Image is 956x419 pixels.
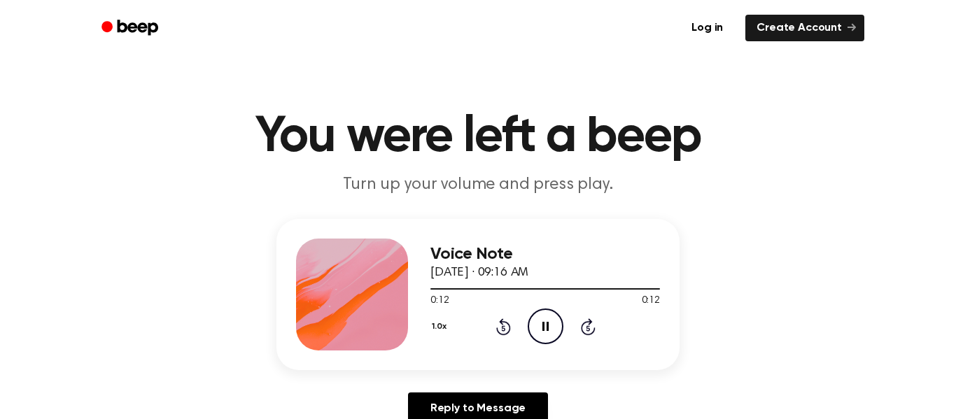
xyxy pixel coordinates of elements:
a: Log in [677,12,737,44]
a: Create Account [745,15,864,41]
h1: You were left a beep [120,112,836,162]
span: 0:12 [642,294,660,308]
p: Turn up your volume and press play. [209,173,747,197]
h3: Voice Note [430,245,660,264]
button: 1.0x [430,315,451,339]
span: 0:12 [430,294,449,308]
span: [DATE] · 09:16 AM [430,267,528,279]
a: Beep [92,15,171,42]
